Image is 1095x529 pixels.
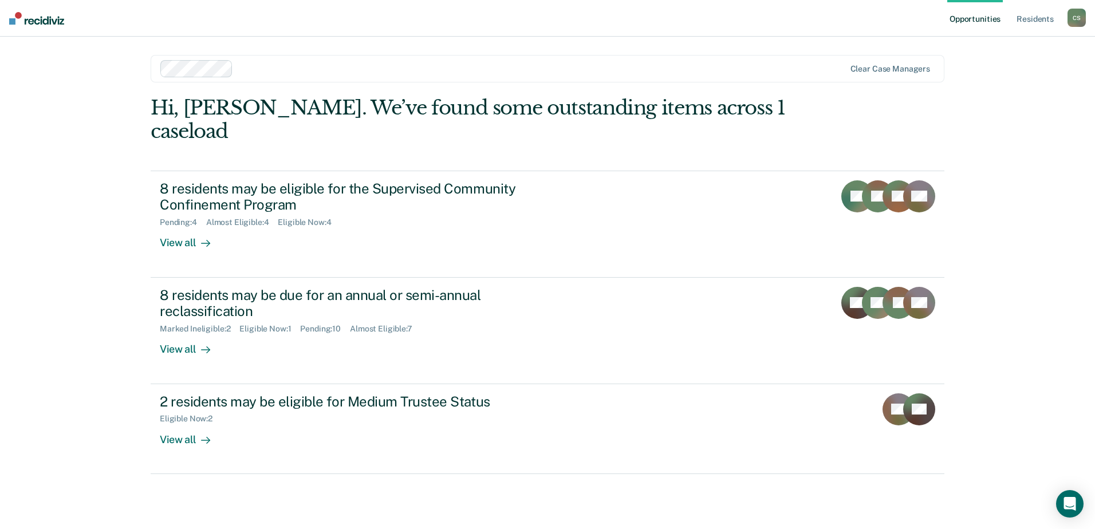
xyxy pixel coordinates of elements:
[1056,490,1084,518] div: Open Intercom Messenger
[850,64,930,74] div: Clear case managers
[160,424,224,446] div: View all
[151,171,944,278] a: 8 residents may be eligible for the Supervised Community Confinement ProgramPending:4Almost Eligi...
[350,324,422,334] div: Almost Eligible : 7
[206,218,278,227] div: Almost Eligible : 4
[160,393,562,410] div: 2 residents may be eligible for Medium Trustee Status
[151,384,944,474] a: 2 residents may be eligible for Medium Trustee StatusEligible Now:2View all
[9,12,64,25] img: Recidiviz
[300,324,350,334] div: Pending : 10
[151,278,944,384] a: 8 residents may be due for an annual or semi-annual reclassificationMarked Ineligible:2Eligible N...
[160,218,206,227] div: Pending : 4
[278,218,340,227] div: Eligible Now : 4
[160,414,222,424] div: Eligible Now : 2
[151,96,786,143] div: Hi, [PERSON_NAME]. We’ve found some outstanding items across 1 caseload
[1068,9,1086,27] div: C S
[160,227,224,250] div: View all
[1068,9,1086,27] button: CS
[160,287,562,320] div: 8 residents may be due for an annual or semi-annual reclassification
[160,324,239,334] div: Marked Ineligible : 2
[160,334,224,356] div: View all
[160,180,562,214] div: 8 residents may be eligible for the Supervised Community Confinement Program
[239,324,300,334] div: Eligible Now : 1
